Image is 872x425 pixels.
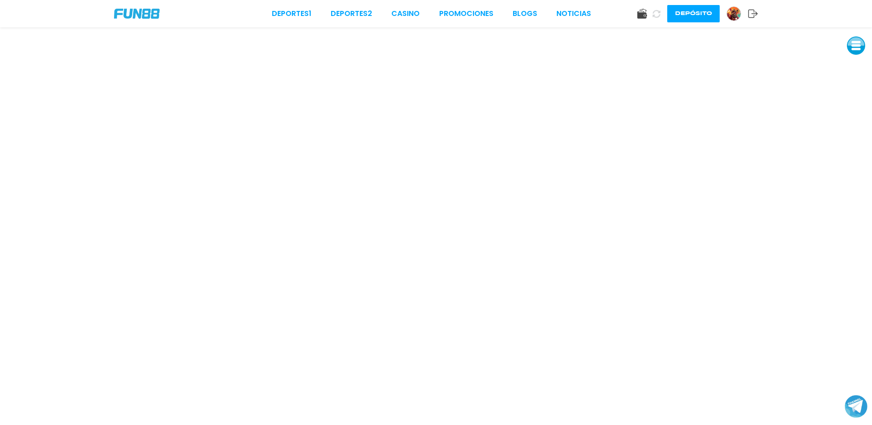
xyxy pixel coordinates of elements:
[727,6,748,21] a: Avatar
[114,9,160,19] img: Company Logo
[845,394,867,418] button: Join telegram channel
[513,8,537,19] a: BLOGS
[667,5,720,22] button: Depósito
[391,8,420,19] a: CASINO
[439,8,493,19] a: Promociones
[272,8,311,19] a: Deportes1
[727,7,741,21] img: Avatar
[556,8,591,19] a: NOTICIAS
[331,8,372,19] a: Deportes2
